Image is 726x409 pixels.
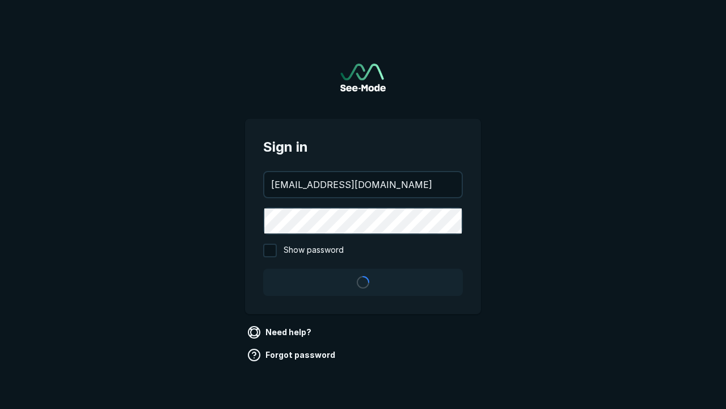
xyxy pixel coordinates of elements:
a: Forgot password [245,346,340,364]
span: Show password [284,244,344,257]
img: See-Mode Logo [340,64,386,91]
input: your@email.com [264,172,462,197]
span: Sign in [263,137,463,157]
a: Need help? [245,323,316,341]
a: Go to sign in [340,64,386,91]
